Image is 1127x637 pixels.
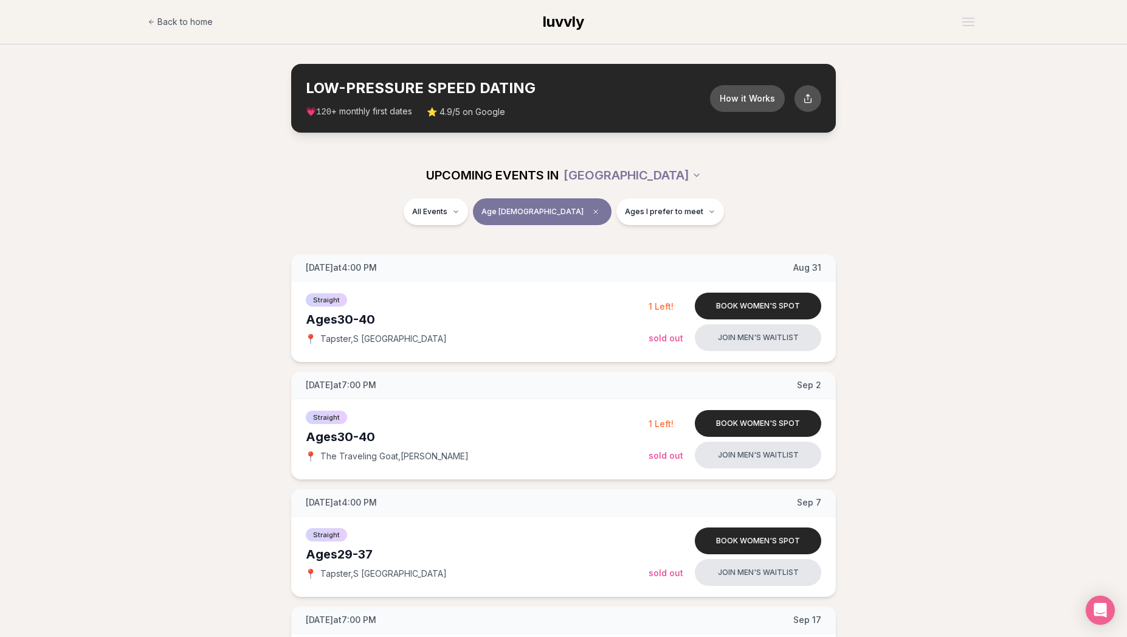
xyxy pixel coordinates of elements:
span: [DATE] at 7:00 PM [306,614,376,626]
span: Straight [306,528,347,541]
span: 120 [316,107,331,117]
h2: LOW-PRESSURE SPEED DATING [306,78,710,98]
button: Book women's spot [695,527,821,554]
span: luvvly [543,13,584,30]
span: Straight [306,411,347,424]
span: Clear age [588,204,603,219]
span: Age [DEMOGRAPHIC_DATA] [481,207,584,217]
span: Sold Out [649,568,683,578]
span: [DATE] at 4:00 PM [306,496,377,509]
button: Ages I prefer to meet [616,198,724,225]
span: Sep 17 [793,614,821,626]
span: 📍 [306,334,315,344]
span: Straight [306,293,347,307]
button: Open menu [957,13,979,31]
span: Sold Out [649,450,683,461]
div: Open Intercom Messenger [1086,596,1115,625]
button: Join men's waitlist [695,559,821,586]
button: Book women's spot [695,410,821,437]
div: Ages 30-40 [306,311,649,328]
span: Back to home [157,16,213,28]
span: 💗 + monthly first dates [306,105,412,118]
button: All Events [404,198,468,225]
span: Tapster , S [GEOGRAPHIC_DATA] [320,333,447,345]
button: Age [DEMOGRAPHIC_DATA]Clear age [473,198,612,225]
span: Sold Out [649,333,683,343]
button: Join men's waitlist [695,324,821,351]
span: Ages I prefer to meet [625,207,703,217]
span: The Traveling Goat , [PERSON_NAME] [320,450,469,462]
span: 1 Left! [649,419,674,429]
div: Ages 29-37 [306,546,649,563]
button: Book women's spot [695,293,821,319]
div: Ages 30-40 [306,428,649,445]
span: UPCOMING EVENTS IN [426,167,559,184]
span: All Events [412,207,447,217]
button: How it Works [710,85,785,112]
span: Sep 7 [797,496,821,509]
span: 1 Left! [649,301,674,312]
button: Join men's waitlist [695,442,821,468]
span: [DATE] at 7:00 PM [306,379,376,391]
span: 📍 [306,451,315,461]
a: Back to home [148,10,213,34]
span: Tapster , S [GEOGRAPHIC_DATA] [320,568,447,580]
span: Aug 31 [793,262,821,274]
span: Sep 2 [797,379,821,391]
span: 📍 [306,569,315,579]
span: ⭐ 4.9/5 on Google [427,106,505,118]
span: [DATE] at 4:00 PM [306,262,377,274]
button: [GEOGRAPHIC_DATA] [563,162,701,189]
a: luvvly [543,12,584,32]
